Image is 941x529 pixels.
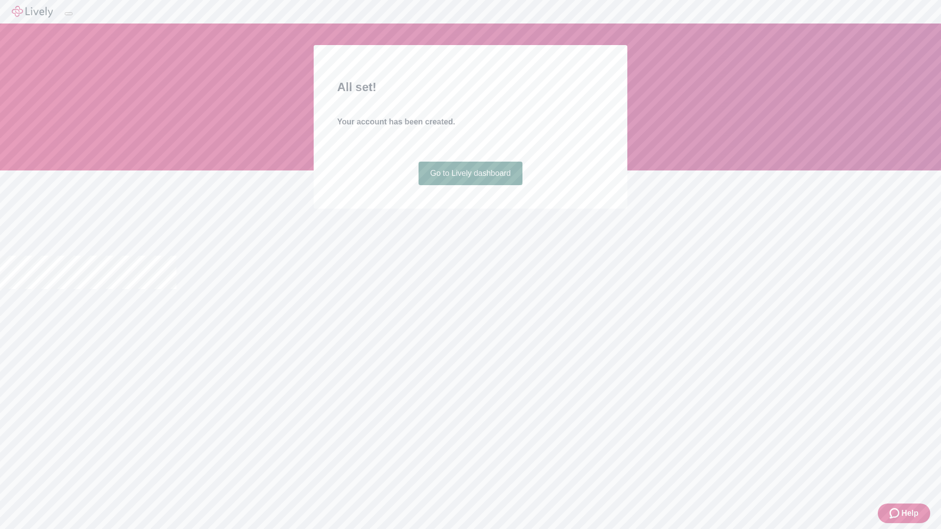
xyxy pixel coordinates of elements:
[65,12,73,15] button: Log out
[901,507,918,519] span: Help
[890,507,901,519] svg: Zendesk support icon
[878,504,930,523] button: Zendesk support iconHelp
[419,162,523,185] a: Go to Lively dashboard
[337,116,604,128] h4: Your account has been created.
[337,78,604,96] h2: All set!
[12,6,53,18] img: Lively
